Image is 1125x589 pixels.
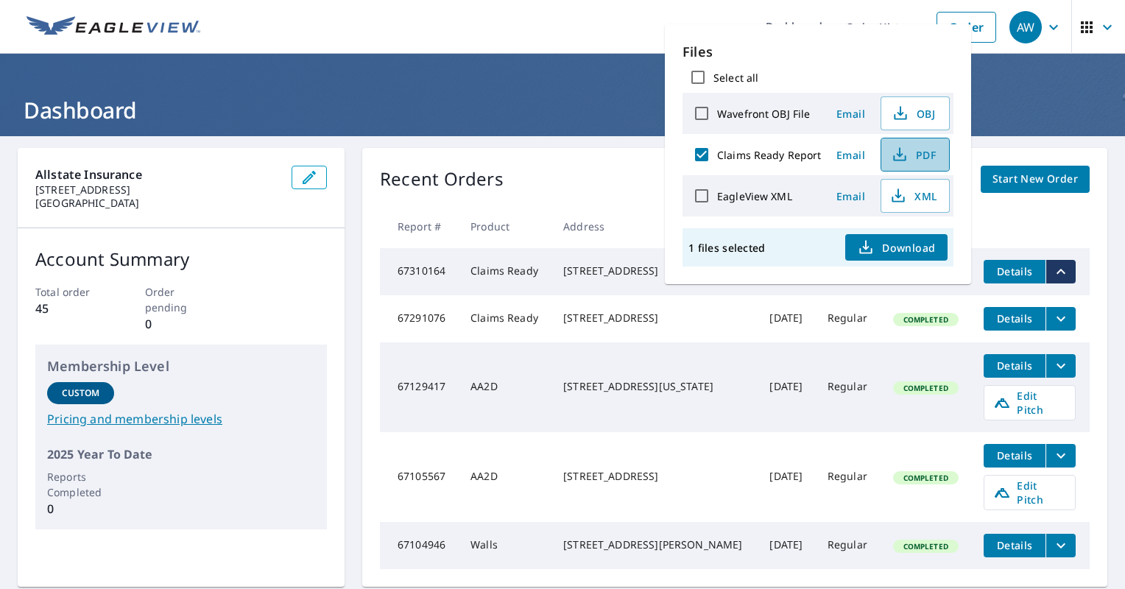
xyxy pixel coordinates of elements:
span: Email [833,107,869,121]
button: Download [845,234,947,261]
td: [DATE] [758,342,815,432]
p: 0 [47,500,114,518]
button: filesDropdownBtn-67291076 [1045,307,1076,331]
span: PDF [890,146,937,163]
button: detailsBtn-67291076 [984,307,1045,331]
button: Email [828,144,875,166]
div: [STREET_ADDRESS][US_STATE] [563,379,746,394]
button: PDF [881,138,950,172]
button: XML [881,179,950,213]
button: Email [828,185,875,208]
a: Edit Pitch [984,385,1076,420]
td: [DATE] [758,432,815,522]
span: Completed [895,383,957,393]
span: Email [833,148,869,162]
span: Completed [895,473,957,483]
p: Custom [62,387,100,400]
td: 67105567 [380,432,459,522]
td: Claims Ready [459,295,551,342]
p: Recent Orders [380,166,504,193]
p: 0 [145,315,218,333]
div: [STREET_ADDRESS] [563,264,746,278]
div: [STREET_ADDRESS] [563,469,746,484]
p: Reports Completed [47,469,114,500]
a: Edit Pitch [984,475,1076,510]
p: Total order [35,284,108,300]
td: 67104946 [380,522,459,569]
td: AA2D [459,342,551,432]
p: 2025 Year To Date [47,445,315,463]
h1: Dashboard [18,95,1107,125]
td: 67310164 [380,248,459,295]
td: [DATE] [758,295,815,342]
span: Details [992,264,1037,278]
span: Edit Pitch [993,389,1066,417]
p: Order pending [145,284,218,315]
span: Details [992,311,1037,325]
a: Order [937,12,996,43]
span: Email [833,189,869,203]
span: Completed [895,541,957,551]
img: EV Logo [27,16,200,38]
span: Completed [895,314,957,325]
span: Details [992,359,1037,373]
th: Product [459,205,551,248]
p: [GEOGRAPHIC_DATA] [35,197,280,210]
label: EagleView XML [717,189,792,203]
a: Start New Order [981,166,1090,193]
td: Claims Ready [459,248,551,295]
span: OBJ [890,105,937,122]
span: Details [992,448,1037,462]
th: Report # [380,205,459,248]
div: [STREET_ADDRESS] [563,311,746,325]
td: Regular [816,432,881,522]
button: detailsBtn-67104946 [984,534,1045,557]
span: XML [890,187,937,205]
p: Account Summary [35,246,327,272]
label: Select all [713,71,758,85]
p: Allstate Insurance [35,166,280,183]
button: filesDropdownBtn-67105567 [1045,444,1076,468]
button: filesDropdownBtn-67104946 [1045,534,1076,557]
button: detailsBtn-67310164 [984,260,1045,283]
label: Claims Ready Report [717,148,822,162]
td: Regular [816,522,881,569]
td: [DATE] [758,522,815,569]
p: [STREET_ADDRESS] [35,183,280,197]
a: Pricing and membership levels [47,410,315,428]
button: Email [828,102,875,125]
td: 67291076 [380,295,459,342]
td: Regular [816,342,881,432]
button: filesDropdownBtn-67129417 [1045,354,1076,378]
p: 45 [35,300,108,317]
span: Edit Pitch [993,479,1066,507]
td: 67129417 [380,342,459,432]
th: Address [551,205,758,248]
span: Start New Order [992,170,1078,188]
button: filesDropdownBtn-67310164 [1045,260,1076,283]
div: [STREET_ADDRESS][PERSON_NAME] [563,537,746,552]
p: Files [683,42,953,62]
td: Regular [816,295,881,342]
span: Details [992,538,1037,552]
span: Download [857,239,935,256]
button: detailsBtn-67105567 [984,444,1045,468]
td: AA2D [459,432,551,522]
button: detailsBtn-67129417 [984,354,1045,378]
label: Wavefront OBJ File [717,107,810,121]
div: AW [1009,11,1042,43]
button: OBJ [881,96,950,130]
p: 1 files selected [688,241,765,255]
p: Membership Level [47,356,315,376]
td: Walls [459,522,551,569]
